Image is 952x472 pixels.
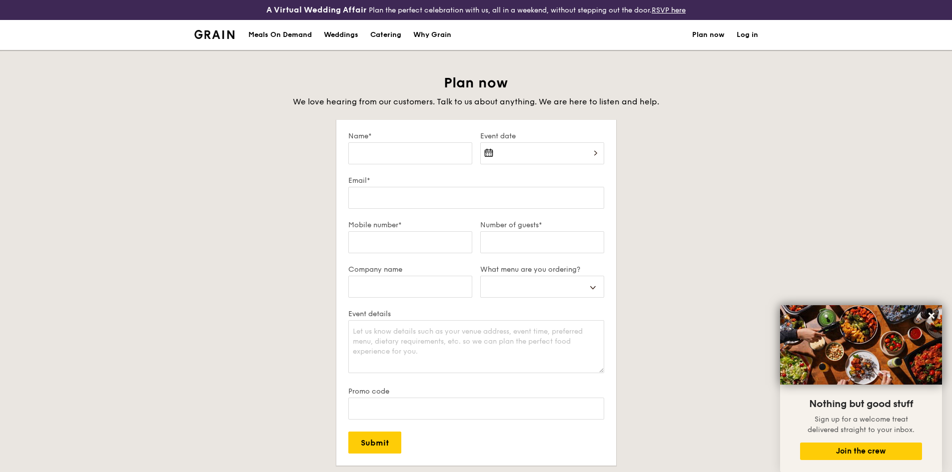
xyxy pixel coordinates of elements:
[348,176,604,185] label: Email*
[808,415,915,434] span: Sign up for a welcome treat delivered straight to your inbox.
[692,20,725,50] a: Plan now
[780,305,942,385] img: DSC07876-Edit02-Large.jpeg
[324,20,358,50] div: Weddings
[248,20,312,50] div: Meals On Demand
[266,4,367,16] h4: A Virtual Wedding Affair
[480,221,604,229] label: Number of guests*
[242,20,318,50] a: Meals On Demand
[318,20,364,50] a: Weddings
[809,398,913,410] span: Nothing but good stuff
[413,20,451,50] div: Why Grain
[370,20,401,50] div: Catering
[348,132,472,140] label: Name*
[407,20,457,50] a: Why Grain
[348,265,472,274] label: Company name
[652,6,686,14] a: RSVP here
[737,20,758,50] a: Log in
[480,132,604,140] label: Event date
[444,74,508,91] span: Plan now
[800,443,922,460] button: Join the crew
[348,221,472,229] label: Mobile number*
[194,30,235,39] a: Logotype
[480,265,604,274] label: What menu are you ordering?
[348,432,401,454] input: Submit
[194,30,235,39] img: Grain
[348,387,604,396] label: Promo code
[348,310,604,318] label: Event details
[188,4,764,16] div: Plan the perfect celebration with us, all in a weekend, without stepping out the door.
[364,20,407,50] a: Catering
[293,97,659,106] span: We love hearing from our customers. Talk to us about anything. We are here to listen and help.
[924,308,940,324] button: Close
[348,320,604,373] textarea: Let us know details such as your venue address, event time, preferred menu, dietary requirements,...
